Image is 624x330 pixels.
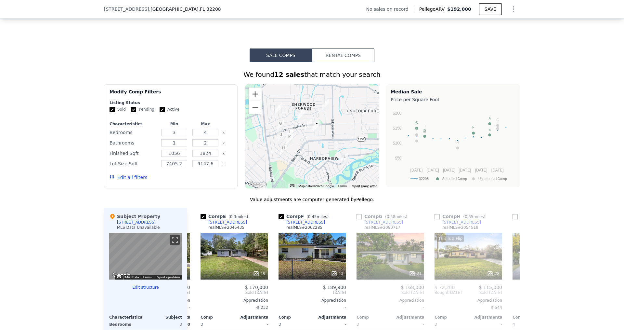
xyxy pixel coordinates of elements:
span: 0.3 [230,214,236,219]
svg: A chart. [391,104,516,186]
text: 32208 [419,177,429,181]
div: Comp [279,315,312,320]
img: Google [111,271,132,280]
div: Comp E [201,213,251,220]
button: Keyboard shortcuts [117,275,121,278]
label: Active [160,107,179,112]
text: $50 [395,156,401,160]
strong: 12 sales [274,71,305,78]
div: Max [191,121,220,127]
span: ( miles) [304,214,331,219]
button: Zoom in [249,88,262,101]
div: 8988 Castle Blvd [280,145,287,156]
a: Open this area in Google Maps (opens a new window) [247,180,268,188]
div: Subject [146,315,182,320]
div: - [392,320,424,329]
div: Finished Sqft [110,149,157,158]
button: Clear [222,152,225,155]
text: H [456,140,459,144]
span: $ 170,000 [245,285,268,290]
div: 4934 Donnybrook Ave [286,128,293,139]
span: 4 [513,322,515,327]
div: Map [109,233,182,280]
div: 9368 Culpeper Ave [298,109,305,120]
span: $ 168,000 [401,285,424,290]
button: Clear [222,163,225,165]
button: SAVE [479,3,502,15]
div: [STREET_ADDRESS] [286,220,325,225]
div: 9138 Fitzwalter Rd [313,120,320,131]
a: [STREET_ADDRESS] [357,220,403,225]
button: Edit structure [109,285,182,290]
text: $100 [393,141,402,145]
span: Sold [DATE] [357,290,424,295]
div: Adjustments [312,315,346,320]
span: Sold [DATE] [462,290,502,295]
div: Lot Size Sqft [110,159,157,168]
button: Show Options [507,3,520,16]
button: Map Data [125,275,139,280]
span: 0.65 [465,214,474,219]
a: [STREET_ADDRESS] [435,220,481,225]
span: [DATE] [279,290,346,295]
span: -$ 232 [255,305,268,310]
div: - [314,320,346,329]
span: Bought [435,290,448,295]
div: 19 [253,270,266,277]
div: - [279,303,346,312]
div: This is a Flip [437,235,464,242]
span: ( miles) [461,214,488,219]
div: Listing Status [110,100,232,105]
div: 13 [331,270,344,277]
span: $ 72,200 [435,285,455,290]
div: Comp [513,315,546,320]
span: 3 [357,322,359,327]
span: $ 115,000 [479,285,502,290]
div: Appreciation [513,298,580,303]
button: Clear [222,131,225,134]
div: Comp [357,315,390,320]
div: Appreciation [201,298,268,303]
span: $ 544 [491,305,502,310]
span: ( miles) [383,214,410,219]
div: Comp [201,315,234,320]
span: Pellego ARV [419,6,448,12]
div: Comp H [435,213,488,220]
a: Terms [338,184,347,188]
span: ( miles) [226,214,251,219]
button: Toggle fullscreen view [170,235,180,245]
div: 5055 Princely Ave [277,131,284,143]
span: 3 [201,322,203,327]
button: Zoom out [249,101,262,114]
span: 0.58 [387,214,396,219]
span: , FL 32208 [198,7,221,12]
text: I [416,127,417,131]
div: Min [160,121,188,127]
text: C [415,121,418,125]
div: Adjustments [234,315,268,320]
div: Characteristics [110,121,157,127]
div: [STREET_ADDRESS] [208,220,247,225]
div: Bathrooms [110,138,157,147]
text: J [424,124,426,128]
button: Rental Comps [312,48,374,62]
span: , [GEOGRAPHIC_DATA] [149,6,221,12]
div: realMLS # 2054518 [442,225,478,230]
input: Pending [131,107,136,112]
span: Map data ©2025 Google [298,184,334,188]
img: Google [247,180,268,188]
div: [STREET_ADDRESS] [117,220,156,225]
div: Comp F [279,213,331,220]
div: Appreciation [357,298,424,303]
span: 3 [435,322,437,327]
div: Adjustments [390,315,424,320]
div: No sales on record [366,6,413,12]
div: [DATE] [435,290,462,295]
span: [STREET_ADDRESS] [104,6,149,12]
div: Adjustments [468,315,502,320]
text: [DATE] [475,168,487,172]
div: - [470,320,502,329]
div: Comp [435,315,468,320]
div: [STREET_ADDRESS] [364,220,403,225]
div: Bedrooms [109,320,144,329]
